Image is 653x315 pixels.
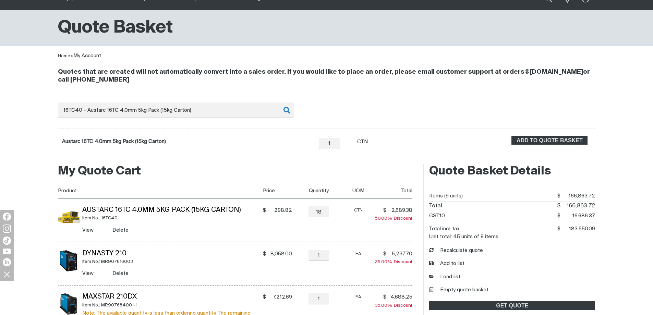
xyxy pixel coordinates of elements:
[429,191,463,201] dt: Items (9 units)
[388,207,412,214] span: 2,689.38
[62,139,166,144] a: Austarc 16TC 4.0mm 5kg Pack (15kg Carton)
[429,234,498,239] dt: Unit total: 45 units of 9 items
[1,268,13,280] img: hide socials
[82,271,94,276] a: View Dynasty 210
[58,293,80,315] img: Maxstar 210DX
[112,269,129,277] button: Delete Dynasty 210
[3,237,11,245] img: TikTok
[429,247,483,255] button: Recalculate quote
[560,211,595,221] span: 16,686.37
[3,225,11,233] img: Instagram
[58,17,173,39] h1: Quote Basket
[268,207,292,214] span: 298.82
[58,54,70,58] a: Home
[82,301,261,309] div: Item No.: MR907684001-1
[560,202,595,211] span: 166,863.72
[58,250,80,272] img: Dynasty 210
[345,206,372,214] div: CTN
[58,183,261,199] th: Product
[58,102,595,159] div: Product or group for quick order
[557,226,560,231] span: $
[372,183,413,199] th: Total
[429,224,460,234] dt: Total incl. tax
[524,69,583,75] a: @[DOMAIN_NAME]
[511,136,588,145] button: Add Austarc 16TC 4.0mm 5kg Pack (15kg Carton) to the shopping cart
[263,294,266,301] span: $
[429,164,595,179] h2: Quote Basket Details
[70,54,73,58] span: >
[557,203,560,209] span: $
[3,258,11,266] img: LinkedIn
[560,191,595,201] span: 166,863.72
[429,286,488,294] button: Empty quote basket
[82,250,126,257] a: Dynasty 210
[345,293,372,301] div: EA
[58,68,595,84] h4: Quotes that are created will not automatically convert into a sales order. If you would like to p...
[388,294,412,301] span: 4,688.25
[82,258,261,266] div: Item No.: MR907816003
[268,294,292,301] span: 7,212.69
[357,138,368,146] div: CTN
[342,183,372,199] th: UOM
[430,301,594,310] span: GET QUOTE
[429,301,595,310] a: GET QUOTE
[375,303,412,308] span: Discount
[512,136,587,145] span: ADD TO QUOTE BASKET
[375,260,394,264] span: 35.00%
[58,206,80,228] img: Austarc 16TC 4.0mm 5kg Pack (15kg Carton)
[375,303,394,308] span: 35.00%
[429,202,442,211] dt: Total
[82,293,137,300] a: Maxstar 210DX
[263,251,266,257] span: $
[429,211,445,221] dt: GST10
[557,193,560,198] span: $
[429,260,464,268] button: Add to list
[375,216,394,221] span: 50.00%
[82,228,94,233] a: View Austarc 16TC 4.0mm 5kg Pack (15kg Carton)
[383,207,386,214] span: $
[375,260,412,264] span: Discount
[383,294,386,301] span: $
[261,183,293,199] th: Price
[82,214,261,222] div: Item No.: 16TC40
[557,213,560,218] span: $
[58,102,294,118] input: Product name or item number...
[383,251,386,257] span: $
[73,53,101,58] a: My Account
[560,224,595,234] span: 183,550.09
[3,249,11,254] img: YouTube
[112,226,129,234] button: Delete Austarc 16TC 4.0mm 5kg Pack (15kg Carton)
[345,250,372,258] div: EA
[293,183,342,199] th: Quantity
[429,273,460,281] a: Load list
[3,213,11,221] img: Facebook
[58,164,413,179] h2: My Quote Cart
[82,207,241,214] a: Austarc 16TC 4.0mm 5kg Pack (15kg Carton)
[263,207,266,214] span: $
[375,216,412,221] span: Discount
[388,251,412,257] span: 5,237.70
[268,251,292,257] span: 8,058.00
